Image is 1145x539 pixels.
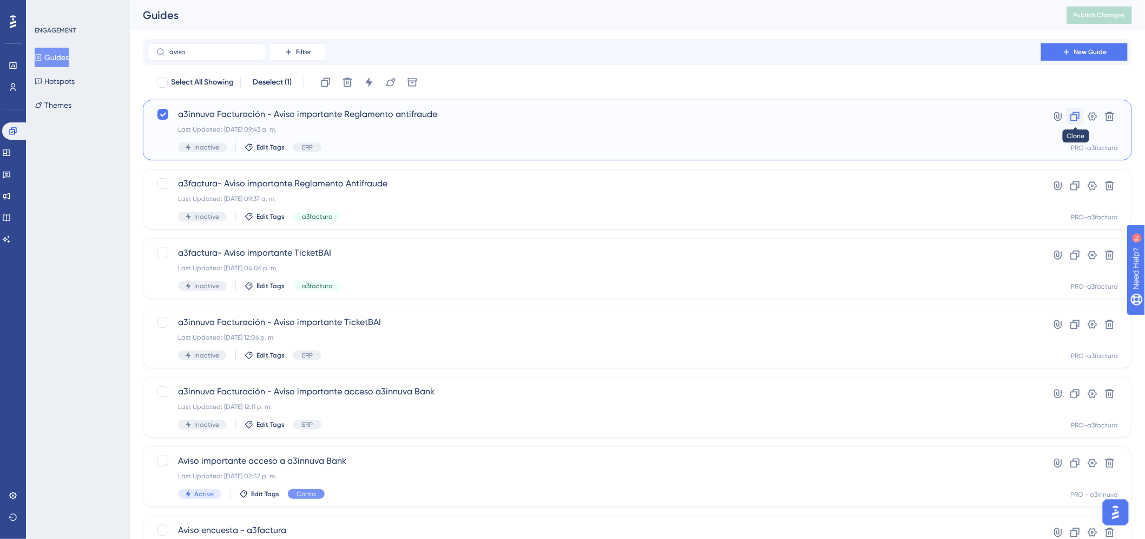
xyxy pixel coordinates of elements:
[247,73,297,92] button: Deselect (1)
[302,143,313,152] span: ERP
[296,48,311,56] span: Filter
[25,3,68,16] span: Need Help?
[245,420,285,429] button: Edit Tags
[194,282,219,290] span: Inactive
[178,402,1010,411] div: Last Updated: [DATE] 12:11 p. m.
[256,143,285,152] span: Edit Tags
[245,143,285,152] button: Edit Tags
[251,490,279,498] span: Edit Tags
[194,420,219,429] span: Inactive
[143,8,1040,23] div: Guides
[1071,144,1118,152] div: PRO-a3factura
[239,490,279,498] button: Edit Tags
[245,282,285,290] button: Edit Tags
[194,143,219,152] span: Inactive
[35,26,76,35] div: ENGAGEMENT
[178,316,1010,329] span: a3innuva Facturación - Aviso importante TicketBAI
[178,333,1010,342] div: Last Updated: [DATE] 12:06 p. m.
[73,5,80,14] div: 9+
[1071,421,1118,430] div: PRO-a3factura
[256,212,285,221] span: Edit Tags
[171,76,234,89] span: Select All Showing
[178,125,1010,134] div: Last Updated: [DATE] 09:43 a. m.
[178,246,1010,259] span: a3factura- Aviso importante TicketBAI
[1041,43,1128,61] button: New Guide
[1071,490,1118,499] div: PRO - a3innuva
[302,351,313,360] span: ERP
[178,385,1010,398] span: a3innuva Facturación - Aviso importante acceso a3innuva Bank
[194,212,219,221] span: Inactive
[271,43,325,61] button: Filter
[302,282,333,290] span: a3factura
[1067,7,1132,24] button: Publish Changes
[256,420,285,429] span: Edit Tags
[245,212,285,221] button: Edit Tags
[178,177,1010,190] span: a3factura- Aviso importante Reglamento Antifraude
[302,420,313,429] span: ERP
[1074,11,1126,20] span: Publish Changes
[1100,496,1132,529] iframe: UserGuiding AI Assistant Launcher
[178,454,1010,467] span: Aviso importante acceso a a3innuva Bank
[178,472,1010,480] div: Last Updated: [DATE] 02:52 p. m.
[178,264,1010,272] div: Last Updated: [DATE] 04:06 p. m.
[245,351,285,360] button: Edit Tags
[302,212,333,221] span: a3factura
[178,108,1010,121] span: a3innuva Facturación - Aviso importante Reglamento antifraude
[1071,352,1118,360] div: PRO-a3factura
[178,194,1010,203] div: Last Updated: [DATE] 09:37 a. m.
[178,524,1010,537] span: Aviso encuesta - a3factura
[297,490,316,498] span: Conta
[1071,282,1118,291] div: PRO-a3factura
[1074,48,1107,56] span: New Guide
[35,48,69,67] button: Guides
[35,72,75,91] button: Hotspots
[253,76,292,89] span: Deselect (1)
[256,351,285,360] span: Edit Tags
[35,95,71,115] button: Themes
[194,490,214,498] span: Active
[256,282,285,290] span: Edit Tags
[1071,213,1118,222] div: PRO-a3factura
[194,351,219,360] span: Inactive
[169,48,257,56] input: Search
